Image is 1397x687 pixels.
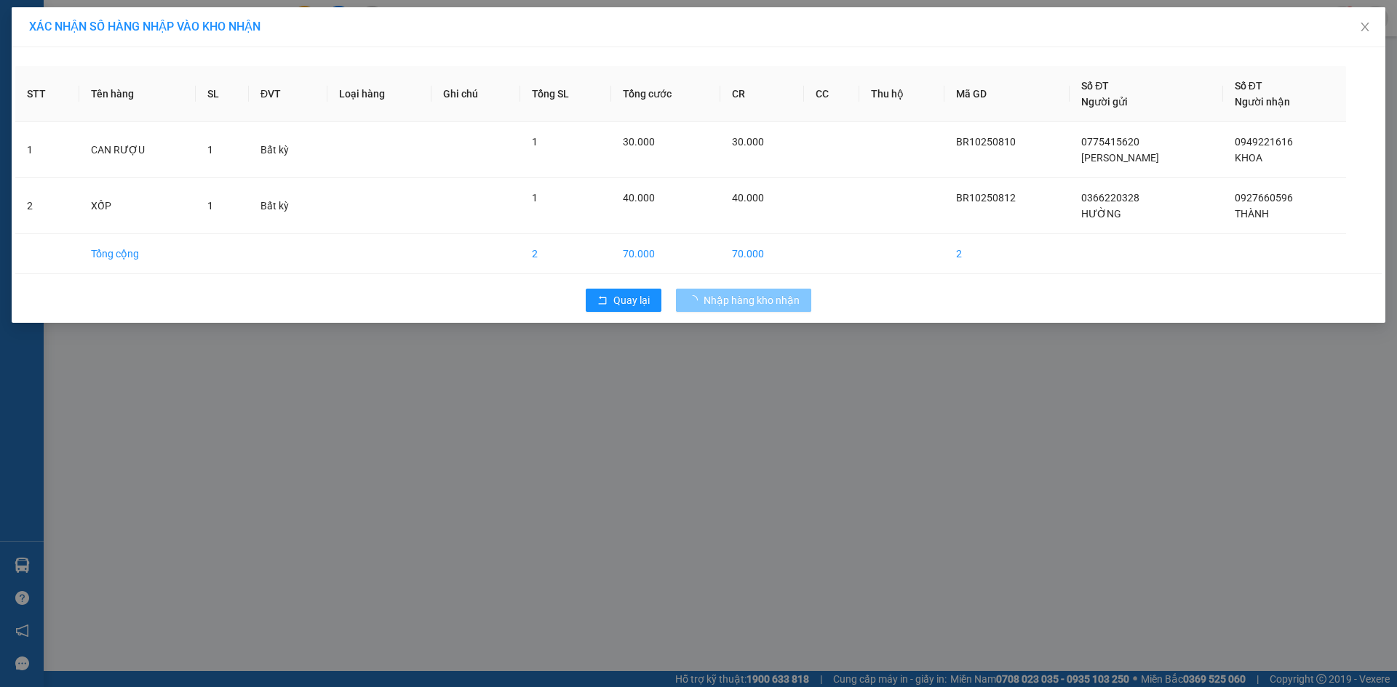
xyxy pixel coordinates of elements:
[704,292,800,308] span: Nhập hàng kho nhận
[196,66,249,122] th: SL
[1235,152,1262,164] span: KHOA
[1081,136,1139,148] span: 0775415620
[1345,7,1385,48] button: Close
[520,234,612,274] td: 2
[79,234,196,274] td: Tổng cộng
[956,192,1016,204] span: BR10250812
[207,144,213,156] span: 1
[859,66,944,122] th: Thu hộ
[956,136,1016,148] span: BR10250810
[1081,80,1109,92] span: Số ĐT
[249,66,327,122] th: ĐVT
[611,66,720,122] th: Tổng cước
[79,122,196,178] td: CAN RƯỢU
[1235,96,1290,108] span: Người nhận
[249,122,327,178] td: Bất kỳ
[732,136,764,148] span: 30.000
[29,20,260,33] span: XÁC NHẬN SỐ HÀNG NHẬP VÀO KHO NHẬN
[327,66,432,122] th: Loại hàng
[623,192,655,204] span: 40.000
[532,136,538,148] span: 1
[520,66,612,122] th: Tổng SL
[431,66,520,122] th: Ghi chú
[586,289,661,312] button: rollbackQuay lại
[79,178,196,234] td: XỐP
[1235,80,1262,92] span: Số ĐT
[688,295,704,305] span: loading
[15,178,79,234] td: 2
[611,234,720,274] td: 70.000
[249,178,327,234] td: Bất kỳ
[532,192,538,204] span: 1
[597,295,608,307] span: rollback
[732,192,764,204] span: 40.000
[676,289,811,312] button: Nhập hàng kho nhận
[79,66,196,122] th: Tên hàng
[944,66,1070,122] th: Mã GD
[720,234,804,274] td: 70.000
[804,66,859,122] th: CC
[1081,208,1121,220] span: HƯỜNG
[1235,192,1293,204] span: 0927660596
[623,136,655,148] span: 30.000
[1359,21,1371,33] span: close
[720,66,804,122] th: CR
[944,234,1070,274] td: 2
[15,122,79,178] td: 1
[1081,152,1159,164] span: [PERSON_NAME]
[1081,96,1128,108] span: Người gửi
[1235,136,1293,148] span: 0949221616
[15,66,79,122] th: STT
[1235,208,1269,220] span: THÀNH
[1081,192,1139,204] span: 0366220328
[613,292,650,308] span: Quay lại
[207,200,213,212] span: 1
